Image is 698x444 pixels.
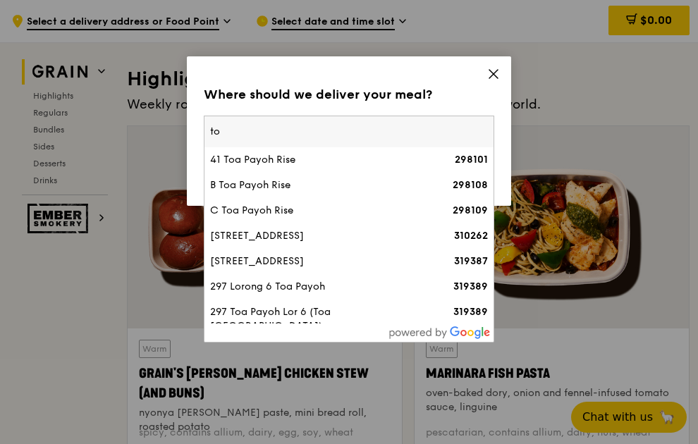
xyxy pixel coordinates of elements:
div: 41 Toa Payoh Rise [210,153,419,167]
strong: 298109 [453,204,488,216]
div: Where should we deliver your meal? [204,85,494,104]
strong: 298108 [453,179,488,191]
strong: 319389 [453,280,488,292]
div: [STREET_ADDRESS] [210,254,419,269]
div: [STREET_ADDRESS] [210,229,419,243]
strong: 319387 [454,255,488,267]
strong: 319389 [453,306,488,318]
strong: 310262 [454,230,488,242]
div: 297 Lorong 6 Toa Payoh [210,280,419,294]
img: powered-by-google.60e8a832.png [389,326,491,339]
div: B Toa Payoh Rise [210,178,419,192]
strong: 298101 [455,154,488,166]
div: 297 Toa Payoh Lor 6 (Toa [GEOGRAPHIC_DATA]) [210,305,419,333]
div: C Toa Payoh Rise [210,204,419,218]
